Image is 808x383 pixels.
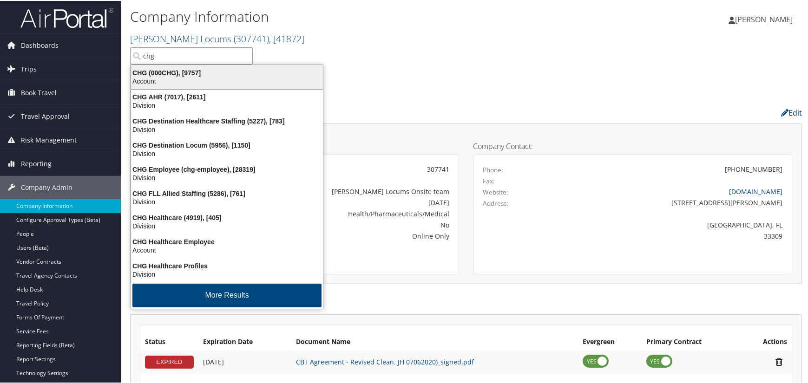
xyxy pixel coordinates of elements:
[483,175,495,185] label: Fax:
[269,32,304,44] span: , [ 41872 ]
[125,116,328,124] div: CHG Destination Healthcare Staffing (5227), [783]
[125,100,328,109] div: Division
[729,186,782,195] a: [DOMAIN_NAME]
[729,5,802,32] a: [PERSON_NAME]
[125,164,328,173] div: CHG Employee (chg-employee), [28319]
[296,357,474,365] a: CBT Agreement - Revised Clean. JH 07062020)_signed.pdf
[130,6,578,26] h1: Company Information
[125,68,328,76] div: CHG (000CHG), [9757]
[125,92,328,100] div: CHG AHR (7017), [2611]
[125,237,328,245] div: CHG Healthcare Employee
[125,197,328,205] div: Division
[125,213,328,221] div: CHG Healthcare (4919), [405]
[203,357,287,365] div: Add/Edit Date
[254,219,449,229] div: No
[125,149,328,157] div: Division
[21,128,77,151] span: Risk Management
[741,333,792,350] th: Actions
[125,245,328,253] div: Account
[125,173,328,181] div: Division
[561,230,782,240] div: 33309
[145,355,194,368] div: EXPIRED
[131,46,253,64] input: Search Accounts
[130,32,304,44] a: [PERSON_NAME] Locums
[125,124,328,133] div: Division
[735,13,793,24] span: [PERSON_NAME]
[20,6,113,28] img: airportal-logo.png
[140,333,198,350] th: Status
[234,32,269,44] span: ( 307741 )
[125,188,328,197] div: CHG FLL Allied Staffing (5286), [761]
[198,333,291,350] th: Expiration Date
[254,197,449,207] div: [DATE]
[125,221,328,229] div: Division
[125,140,328,149] div: CHG Destination Locum (5956), [1150]
[21,33,59,56] span: Dashboards
[578,333,641,350] th: Evergreen
[203,357,224,365] span: [DATE]
[254,230,449,240] div: Online Only
[725,163,782,173] div: [PHONE_NUMBER]
[125,76,328,84] div: Account
[130,294,802,310] h2: Contracts:
[254,163,449,173] div: 307741
[130,104,573,119] h2: Company Profile:
[781,107,802,117] a: Edit
[771,356,787,366] i: Remove Contract
[561,197,782,207] div: [STREET_ADDRESS][PERSON_NAME]
[483,198,508,207] label: Address:
[125,261,328,269] div: CHG Healthcare Profiles
[291,333,578,350] th: Document Name
[473,142,792,149] h4: Company Contact:
[254,208,449,218] div: Health/Pharmaceuticals/Medical
[483,164,503,174] label: Phone:
[21,104,70,127] span: Travel Approval
[21,175,72,198] span: Company Admin
[21,80,57,104] span: Book Travel
[132,283,322,306] button: More Results
[21,151,52,175] span: Reporting
[125,269,328,278] div: Division
[642,333,741,350] th: Primary Contract
[21,57,37,80] span: Trips
[483,187,508,196] label: Website:
[561,219,782,229] div: [GEOGRAPHIC_DATA], FL
[254,186,449,195] div: [PERSON_NAME] Locums Onsite team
